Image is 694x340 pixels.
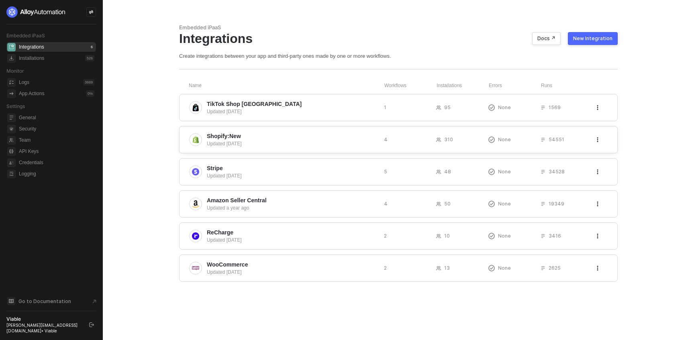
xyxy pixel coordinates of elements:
span: Settings [6,103,25,109]
div: [PERSON_NAME][EMAIL_ADDRESS][DOMAIN_NAME] • Viable [6,322,82,334]
div: 6 [89,44,94,50]
span: icon-threedots [595,266,600,271]
span: 1569 [549,104,561,111]
a: logo [6,6,96,18]
span: icon-users [436,137,441,142]
span: icon-list [541,234,545,238]
div: 526 [85,55,94,61]
div: Errors [489,82,541,89]
div: Updated [DATE] [207,140,378,147]
img: integration-icon [192,136,199,143]
span: logout [89,322,94,327]
span: icon-threedots [595,137,600,142]
img: integration-icon [192,168,199,175]
span: Team [19,135,94,145]
span: 95 [444,104,451,111]
span: 13 [444,265,450,271]
span: icon-exclamation [488,201,495,207]
span: icon-list [541,105,545,110]
button: New Integration [568,32,618,45]
span: 10 [444,232,450,239]
span: icon-exclamation [488,233,495,239]
div: Runs [541,82,596,89]
span: icon-users [436,234,441,238]
span: Shopify:New [207,132,241,140]
span: 5 [384,168,387,175]
span: icon-list [541,266,545,271]
span: icon-threedots [595,169,600,174]
span: 310 [444,136,453,143]
span: None [498,104,511,111]
span: Security [19,124,94,134]
div: Logs [19,79,29,86]
span: icon-users [436,105,441,110]
img: integration-icon [192,104,199,111]
div: Updated [DATE] [207,172,378,179]
span: None [498,168,511,175]
span: 54551 [549,136,564,143]
span: None [498,232,511,239]
img: integration-icon [192,265,199,272]
span: 4 [384,200,388,207]
span: Monitor [6,68,24,74]
span: icon-threedots [595,234,600,238]
span: 48 [444,168,451,175]
span: icon-threedots [595,202,600,206]
span: icon-exclamation [488,136,495,143]
div: Integrations [179,31,618,46]
div: App Actions [19,90,44,97]
span: icon-logs [7,78,16,87]
div: Updated [DATE] [207,108,378,115]
span: icon-app-actions [7,90,16,98]
span: team [7,136,16,145]
span: 1 [384,104,386,111]
span: ReCharge [207,228,233,236]
span: Embedded iPaaS [6,33,45,39]
div: Integrations [19,44,44,51]
span: None [498,265,511,271]
span: icon-list [541,202,545,206]
span: credentials [7,159,16,167]
span: 2 [384,232,387,239]
span: 34528 [549,168,565,175]
span: Stripe [207,164,223,172]
span: general [7,114,16,122]
span: General [19,113,94,122]
span: icon-exclamation [488,104,495,111]
span: icon-users [436,169,441,174]
div: Installations [19,55,44,62]
div: Updated a year ago [207,204,378,212]
div: Installations [437,82,489,89]
span: document-arrow [90,297,98,305]
img: logo [6,6,66,18]
div: Workflows [384,82,437,89]
span: icon-list [541,169,545,174]
span: Go to Documentation [18,298,71,305]
span: icon-swap [89,10,94,14]
span: 4 [384,136,388,143]
div: New Integration [573,35,612,42]
a: Knowledge Base [6,296,96,306]
div: Updated [DATE] [207,269,378,276]
span: security [7,125,16,133]
span: installations [7,54,16,63]
span: logging [7,170,16,178]
span: TikTok Shop [GEOGRAPHIC_DATA] [207,100,302,108]
div: 0 % [86,90,94,97]
div: Name [189,82,384,89]
span: icon-exclamation [488,169,495,175]
span: Credentials [19,158,94,167]
div: Embedded iPaaS [179,24,618,31]
span: Amazon Seller Central [207,196,267,204]
span: 3416 [549,232,561,239]
div: Create integrations between your app and third-party ones made by one or more workflows. [179,53,618,59]
span: 2 [384,265,387,271]
span: 50 [444,200,451,207]
span: icon-list [541,137,545,142]
span: API Keys [19,147,94,156]
span: 19349 [549,200,564,207]
img: integration-icon [192,200,199,208]
span: None [498,200,511,207]
span: integrations [7,43,16,51]
span: documentation [7,297,15,305]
